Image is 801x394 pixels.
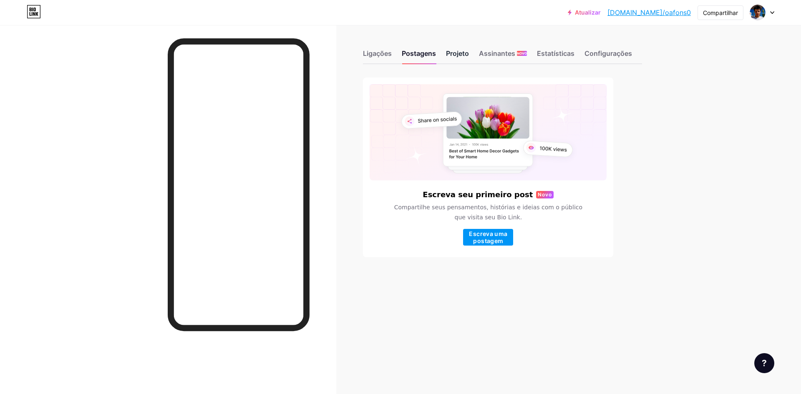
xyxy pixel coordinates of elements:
[479,49,515,58] font: Assinantes
[463,229,513,246] button: Escreva uma postagem
[607,8,691,17] font: [DOMAIN_NAME]/oafons0
[402,49,436,58] font: Postagens
[538,191,552,198] font: Novo
[469,230,507,244] font: Escreva uma postagem
[394,204,582,221] font: Compartilhe seus pensamentos, histórias e ideias com o público que visita seu Bio Link.
[575,9,601,16] font: Atualizar
[363,49,392,58] font: Ligações
[537,49,574,58] font: Estatísticas
[703,9,738,16] font: Compartilhar
[517,51,527,55] font: NOVO
[446,49,469,58] font: Projeto
[423,190,533,199] font: Escreva seu primeiro post
[607,8,691,18] a: [DOMAIN_NAME]/oafons0
[750,5,766,20] img: Afonso
[584,49,632,58] font: Configurações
